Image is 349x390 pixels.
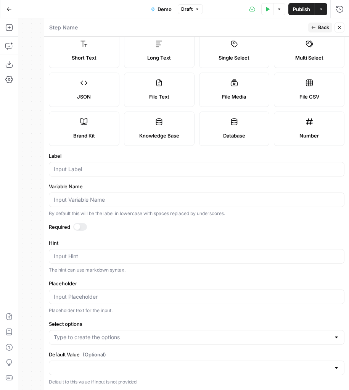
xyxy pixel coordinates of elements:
[295,54,323,61] span: Multi Select
[308,23,332,32] button: Back
[49,351,344,358] label: Default Value
[73,132,95,139] span: Brand Kit
[54,165,339,173] input: Input Label
[49,320,344,328] label: Select options
[288,3,315,15] button: Publish
[318,24,329,31] span: Back
[299,93,319,100] span: File CSV
[49,223,344,231] label: Required
[49,183,344,190] label: Variable Name
[181,6,193,13] span: Draft
[293,5,310,13] span: Publish
[147,54,171,61] span: Long Text
[178,4,203,14] button: Draft
[149,93,169,100] span: File Text
[54,293,339,301] input: Input Placeholder
[49,210,344,217] div: By default this will be the label in lowercase with spaces replaced by underscores.
[54,196,339,204] input: Input Variable Name
[83,351,106,358] span: (Optional)
[49,307,344,314] div: Placeholder text for the input.
[139,132,179,139] span: Knowledge Base
[77,93,91,100] span: JSON
[54,333,330,341] input: Type to create the options
[223,132,245,139] span: Database
[49,239,344,247] label: Hint
[158,5,172,13] span: Demo
[49,152,344,160] label: Label
[49,280,344,287] label: Placeholder
[222,93,246,100] span: File Media
[219,54,249,61] span: Single Select
[72,54,96,61] span: Short Text
[146,3,176,15] button: Demo
[49,378,344,386] p: Default to this value if input is not provided
[49,267,344,273] div: The hint can use markdown syntax.
[299,132,319,139] span: Number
